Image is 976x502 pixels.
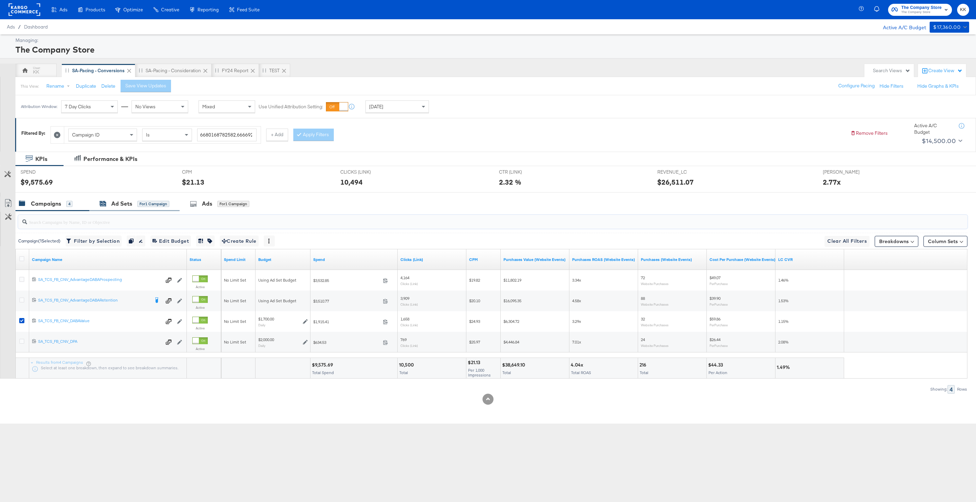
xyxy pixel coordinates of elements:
[879,83,904,89] button: Hide Filters
[123,7,143,12] span: Optimize
[957,387,967,392] div: Rows
[778,298,788,303] span: 1.53%
[38,339,161,344] div: SA_TCS_FB_CNV_DPA
[369,103,383,110] span: [DATE]
[827,237,867,245] span: Clear All Filters
[224,298,246,303] span: No Limit Set
[888,4,952,16] button: The Company StoreThe Company Store
[192,285,208,289] label: Active
[312,362,335,368] div: $9,575.69
[313,319,380,324] span: $1,915.41
[833,80,879,92] button: Configure Pacing
[111,200,132,208] div: Ad Sets
[139,68,143,72] div: Drag to reorder tab
[32,257,184,262] a: Your campaign name.
[469,339,480,345] span: $25.97
[641,302,669,306] sub: Website Purchases
[259,103,323,110] label: Use Unified Attribution Setting:
[710,337,720,342] span: $26.44
[873,67,910,74] div: Search Views
[31,200,61,208] div: Campaigns
[919,135,964,146] button: $14,500.00
[21,177,53,187] div: $9,575.69
[400,316,409,321] span: 1,658
[101,83,115,89] button: Delete
[150,236,191,247] button: Edit Budget
[161,7,179,12] span: Creative
[135,103,156,110] span: No Views
[777,364,792,371] div: 1.49%
[710,323,728,327] sub: Per Purchase
[875,236,918,247] button: Breakdowns
[400,343,418,348] sub: Clicks (Link)
[66,201,72,207] div: 4
[313,257,395,262] a: The total amount spent to date.
[258,298,308,304] div: Using Ad Set Budget
[182,177,204,187] div: $21.13
[258,343,265,348] sub: Daily
[641,316,645,321] span: 32
[930,22,969,33] button: $17,360.00
[38,277,161,284] a: SA_TCS_FB_CNV_AdvantageDABAProspecting
[641,343,669,348] sub: Website Purchases
[876,22,926,32] div: Active A/C Budget
[468,359,482,366] div: $21.13
[923,236,967,247] button: Column Sets
[313,278,380,283] span: $3,532.85
[850,130,888,137] button: Remove Filters
[224,339,246,345] span: No Limit Set
[24,24,48,30] a: Dashboard
[269,67,280,74] div: TEST
[641,257,704,262] a: The number of times a purchase was made tracked by your Custom Audience pixel on your website aft...
[202,200,212,208] div: Ads
[27,212,878,226] input: Search Campaigns by Name, ID or Objective
[400,282,418,286] sub: Clicks (Link)
[258,257,308,262] a: The maximum amount you're willing to spend on your ads, on average each day or over the lifetime ...
[778,277,788,283] span: 1.46%
[68,237,120,245] span: Filter by Selection
[917,83,959,89] button: Hide Graphs & KPIs
[262,68,266,72] div: Drag to reorder tab
[503,257,567,262] a: The total value of the purchase actions tracked by your Custom Audience pixel on your website aft...
[215,68,219,72] div: Drag to reorder tab
[572,298,581,303] span: 4.58x
[823,177,841,187] div: 2.77x
[146,67,201,74] div: SA-Pacing - Consideration
[220,236,259,247] button: Create Rule
[778,319,788,324] span: 1.15%
[202,103,215,110] span: Mixed
[192,347,208,351] label: Active
[35,155,47,163] div: KPIs
[914,122,952,135] div: Active A/C Budget
[340,169,392,175] span: CLICKS (LINK)
[15,24,24,30] span: /
[901,4,942,11] span: The Company Store
[901,10,942,15] span: The Company Store
[710,316,720,321] span: $59.86
[83,155,137,163] div: Performance & KPIs
[258,277,308,283] div: Using Ad Set Budget
[21,130,45,137] div: Filtered By:
[468,368,491,378] span: Per 1,000 Impressions
[710,282,728,286] sub: Per Purchase
[710,257,775,262] a: The average cost for each purchase tracked by your Custom Audience pixel on your website after pe...
[657,177,694,187] div: $26,511.07
[192,326,208,330] label: Active
[21,169,72,175] span: SPEND
[503,339,519,345] span: $4,446.84
[224,277,246,283] span: No Limit Set
[960,6,966,14] span: KK
[18,238,60,244] div: Campaign ( 1 Selected)
[222,237,257,245] span: Create Rule
[38,318,161,324] div: SA_TCS_FB_CNV_DABAValue
[641,296,645,301] span: 88
[400,296,409,301] span: 3,909
[42,80,77,92] button: Rename
[641,275,645,280] span: 72
[21,104,58,109] div: Attribution Window:
[190,257,218,262] a: Shows the current state of your Ad Campaign.
[313,298,380,304] span: $3,510.77
[710,296,720,301] span: $39.90
[503,319,519,324] span: $6,304.72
